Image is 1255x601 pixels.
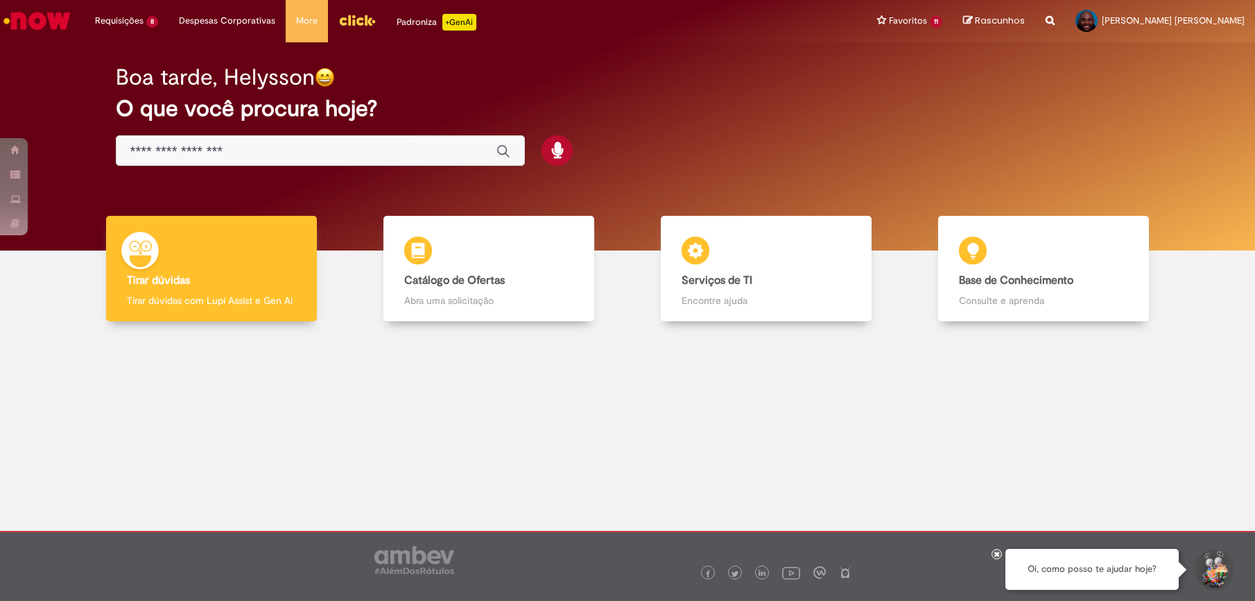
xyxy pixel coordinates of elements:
[73,216,350,322] a: Tirar dúvidas Tirar dúvidas com Lupi Assist e Gen Ai
[442,14,476,31] p: +GenAi
[1102,15,1245,26] span: [PERSON_NAME] [PERSON_NAME]
[682,273,752,287] b: Serviços de TI
[338,10,376,31] img: click_logo_yellow_360x200.png
[959,273,1073,287] b: Base de Conhecimento
[704,570,711,577] img: logo_footer_facebook.png
[930,16,942,28] span: 11
[975,14,1025,27] span: Rascunhos
[782,564,800,582] img: logo_footer_youtube.png
[839,566,851,579] img: logo_footer_naosei.png
[315,67,335,87] img: happy-face.png
[296,14,318,28] span: More
[95,14,144,28] span: Requisições
[404,273,505,287] b: Catálogo de Ofertas
[179,14,275,28] span: Despesas Corporativas
[732,570,738,577] img: logo_footer_twitter.png
[127,273,190,287] b: Tirar dúvidas
[682,294,850,307] p: Encontre ajuda
[116,65,315,90] h2: Boa tarde, Helysson
[350,216,627,322] a: Catálogo de Ofertas Abra uma solicitação
[116,96,1140,121] h2: O que você procura hoje?
[759,570,765,578] img: logo_footer_linkedin.png
[963,15,1025,28] a: Rascunhos
[1,7,73,35] img: ServiceNow
[127,294,295,307] p: Tirar dúvidas com Lupi Assist e Gen Ai
[374,546,454,574] img: logo_footer_ambev_rotulo_gray.png
[905,216,1182,322] a: Base de Conhecimento Consulte e aprenda
[1005,549,1179,590] div: Oi, como posso te ajudar hoje?
[627,216,905,322] a: Serviços de TI Encontre ajuda
[146,16,158,28] span: 8
[813,566,826,579] img: logo_footer_workplace.png
[404,294,573,307] p: Abra uma solicitação
[397,14,476,31] div: Padroniza
[1193,549,1234,591] button: Iniciar Conversa de Suporte
[959,294,1127,307] p: Consulte e aprenda
[889,14,927,28] span: Favoritos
